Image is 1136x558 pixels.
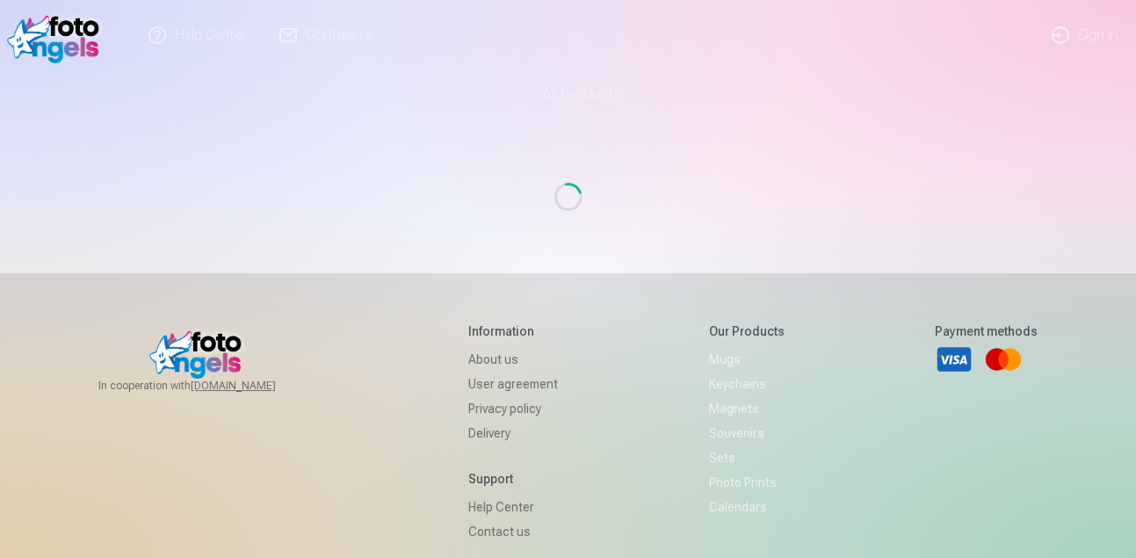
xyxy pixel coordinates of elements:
[468,519,558,544] a: Contact us
[935,340,973,379] a: Visa
[468,421,558,446] a: Delivery
[709,495,785,519] a: Calendars
[935,322,1038,340] h5: Payment methods
[984,340,1023,379] a: Mastercard
[709,322,785,340] h5: Our products
[709,347,785,372] a: Mugs
[468,470,558,488] h5: Support
[7,7,108,63] img: /v1
[709,396,785,421] a: Magnets
[709,421,785,446] a: Souvenirs
[493,70,643,120] a: All products
[709,446,785,470] a: Sets
[468,495,558,519] a: Help Center
[468,372,558,396] a: User agreement
[468,322,558,340] h5: Information
[709,470,785,495] a: Photo prints
[98,379,318,393] span: In cooperation with
[191,379,318,393] a: [DOMAIN_NAME]
[468,396,558,421] a: Privacy policy
[468,347,558,372] a: About us
[709,372,785,396] a: Keychains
